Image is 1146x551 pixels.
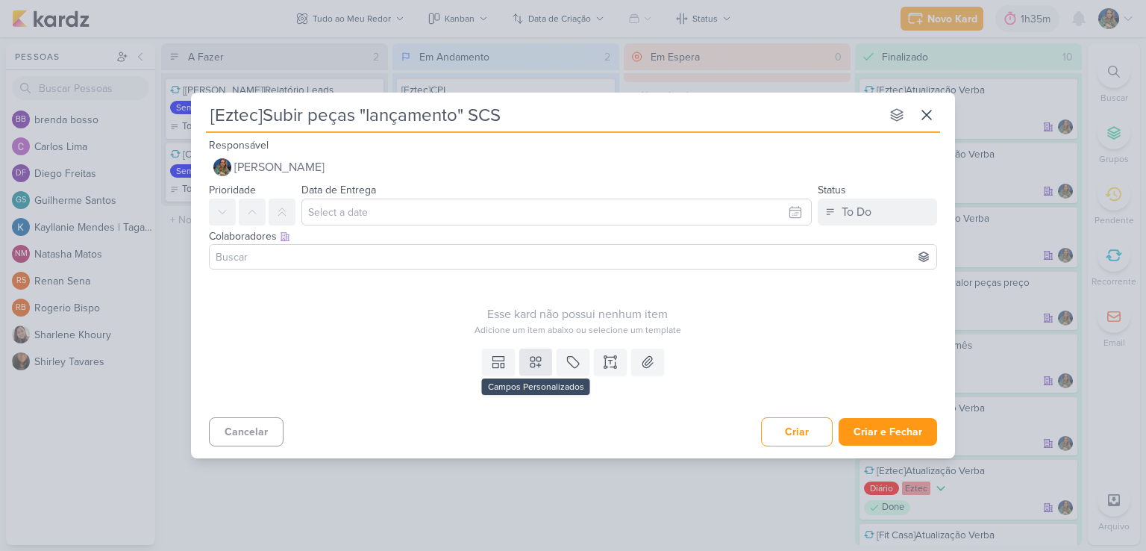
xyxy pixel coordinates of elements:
[234,158,325,176] span: [PERSON_NAME]
[209,154,937,181] button: [PERSON_NAME]
[209,305,946,323] div: Esse kard não possui nenhum item
[209,184,256,196] label: Prioridade
[209,417,284,446] button: Cancelar
[213,248,933,266] input: Buscar
[818,199,937,225] button: To Do
[301,184,376,196] label: Data de Entrega
[482,379,590,395] div: Campos Personalizados
[301,199,812,225] input: Select a date
[839,418,937,446] button: Criar e Fechar
[842,203,871,221] div: To Do
[818,184,846,196] label: Status
[213,158,231,176] img: Isabella Gutierres
[209,323,946,337] div: Adicione um item abaixo ou selecione um template
[209,228,937,244] div: Colaboradores
[209,139,269,152] label: Responsável
[206,102,880,128] input: Kard Sem Título
[761,417,833,446] button: Criar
